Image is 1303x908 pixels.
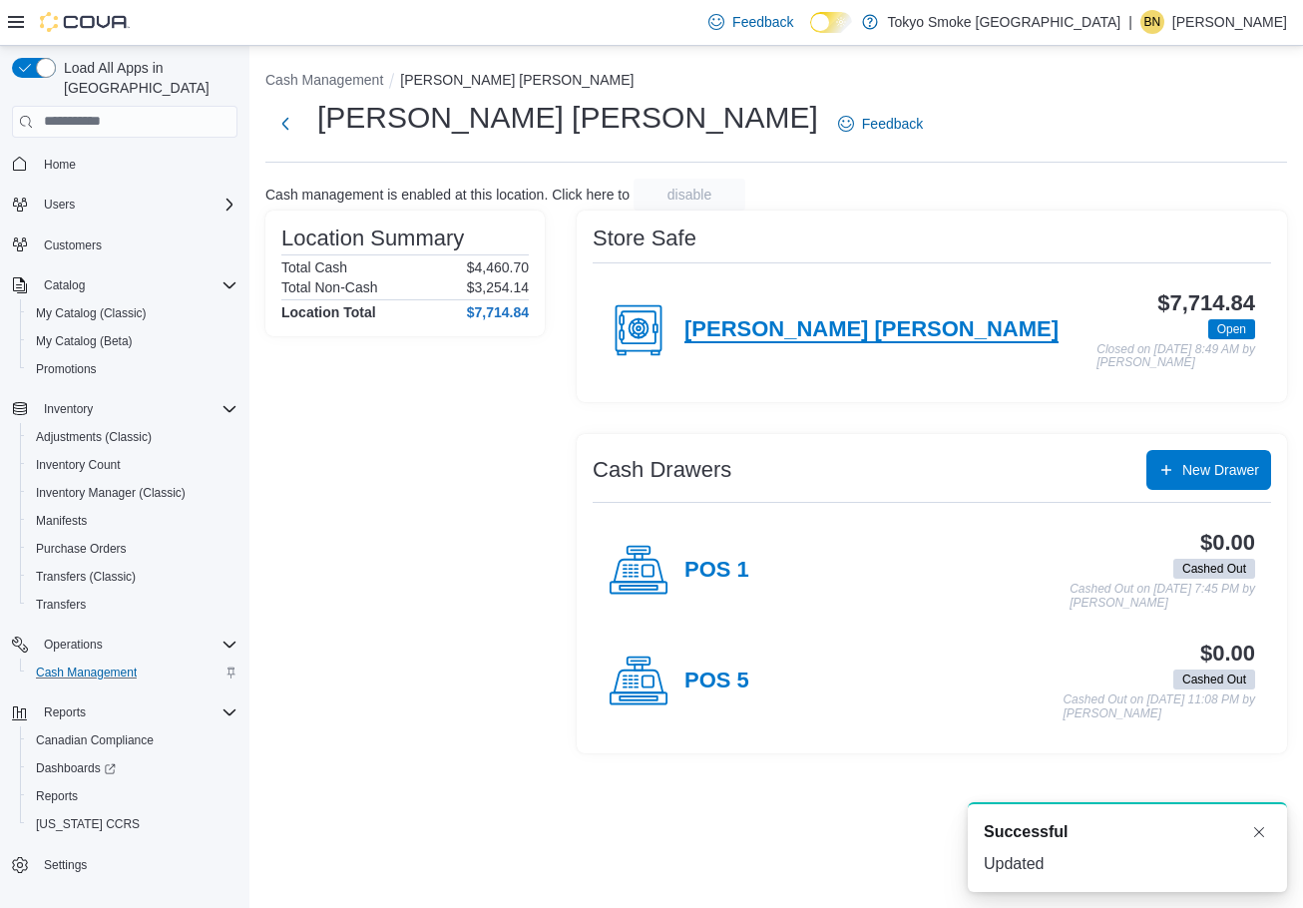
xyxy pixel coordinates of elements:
p: | [1128,10,1132,34]
span: Cashed Out [1182,671,1246,688]
span: Users [36,193,237,217]
span: Feedback [732,12,793,32]
button: Home [4,150,245,179]
span: Users [44,197,75,213]
button: Next [265,104,305,144]
h4: POS 5 [684,669,749,694]
button: My Catalog (Beta) [20,327,245,355]
span: Promotions [36,361,97,377]
button: Cash Management [265,72,383,88]
span: Settings [44,857,87,873]
a: Dashboards [28,756,124,780]
button: Inventory [36,397,101,421]
span: Cashed Out [1173,670,1255,689]
span: Promotions [28,357,237,381]
button: Operations [36,633,111,657]
div: Brianna Nesbitt [1140,10,1164,34]
a: Canadian Compliance [28,728,162,752]
a: Reports [28,784,86,808]
button: Inventory [4,395,245,423]
button: Catalog [36,273,93,297]
button: Adjustments (Classic) [20,423,245,451]
h3: Store Safe [593,227,696,250]
h1: [PERSON_NAME] [PERSON_NAME] [317,98,818,138]
button: Reports [36,700,94,724]
button: Reports [4,698,245,726]
h3: Cash Drawers [593,458,731,482]
span: Cashed Out [1182,560,1246,578]
p: Cashed Out on [DATE] 11:08 PM by [PERSON_NAME] [1063,693,1255,720]
h3: $0.00 [1200,642,1255,666]
span: Reports [44,704,86,720]
button: Promotions [20,355,245,383]
h3: $0.00 [1200,531,1255,555]
span: Load All Apps in [GEOGRAPHIC_DATA] [56,58,237,98]
p: Closed on [DATE] 8:49 AM by [PERSON_NAME] [1096,343,1255,370]
span: My Catalog (Classic) [28,301,237,325]
span: Open [1217,320,1246,338]
span: Inventory Manager (Classic) [36,485,186,501]
p: Tokyo Smoke [GEOGRAPHIC_DATA] [888,10,1121,34]
button: New Drawer [1146,450,1271,490]
button: Users [4,191,245,219]
div: Updated [984,852,1271,876]
p: $4,460.70 [467,259,529,275]
span: Reports [36,700,237,724]
span: Catalog [36,273,237,297]
span: Inventory [36,397,237,421]
p: [PERSON_NAME] [1172,10,1287,34]
a: My Catalog (Beta) [28,329,141,353]
button: Catalog [4,271,245,299]
span: Feedback [862,114,923,134]
span: Cash Management [28,661,237,684]
h6: Total Cash [281,259,347,275]
button: Reports [20,782,245,810]
span: Transfers (Classic) [36,569,136,585]
span: My Catalog (Beta) [36,333,133,349]
button: [US_STATE] CCRS [20,810,245,838]
input: Dark Mode [810,12,852,33]
div: Notification [984,820,1271,844]
span: Operations [36,633,237,657]
span: Canadian Compliance [36,732,154,748]
span: disable [667,185,711,205]
span: Open [1208,319,1255,339]
p: Cash management is enabled at this location. Click here to [265,187,630,203]
a: Inventory Manager (Classic) [28,481,194,505]
h3: $7,714.84 [1157,291,1255,315]
button: Inventory Count [20,451,245,479]
a: Customers [36,233,110,257]
button: Transfers (Classic) [20,563,245,591]
span: Reports [36,788,78,804]
span: Dark Mode [810,33,811,34]
a: Inventory Count [28,453,129,477]
span: BN [1144,10,1161,34]
a: Manifests [28,509,95,533]
a: Home [36,153,84,177]
span: Transfers [28,593,237,617]
a: Transfers [28,593,94,617]
h4: POS 1 [684,558,749,584]
span: Operations [44,637,103,653]
span: Successful [984,820,1068,844]
nav: An example of EuiBreadcrumbs [265,70,1287,94]
button: Transfers [20,591,245,619]
a: Feedback [700,2,801,42]
a: [US_STATE] CCRS [28,812,148,836]
button: Users [36,193,83,217]
span: Manifests [28,509,237,533]
span: Dashboards [36,760,116,776]
span: Settings [36,852,237,877]
button: disable [634,179,745,211]
button: My Catalog (Classic) [20,299,245,327]
span: Canadian Compliance [28,728,237,752]
span: My Catalog (Classic) [36,305,147,321]
span: Customers [36,232,237,257]
h4: $7,714.84 [467,304,529,320]
span: Inventory [44,401,93,417]
button: Canadian Compliance [20,726,245,754]
span: Adjustments (Classic) [28,425,237,449]
h3: Location Summary [281,227,464,250]
span: Cash Management [36,665,137,681]
span: Catalog [44,277,85,293]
